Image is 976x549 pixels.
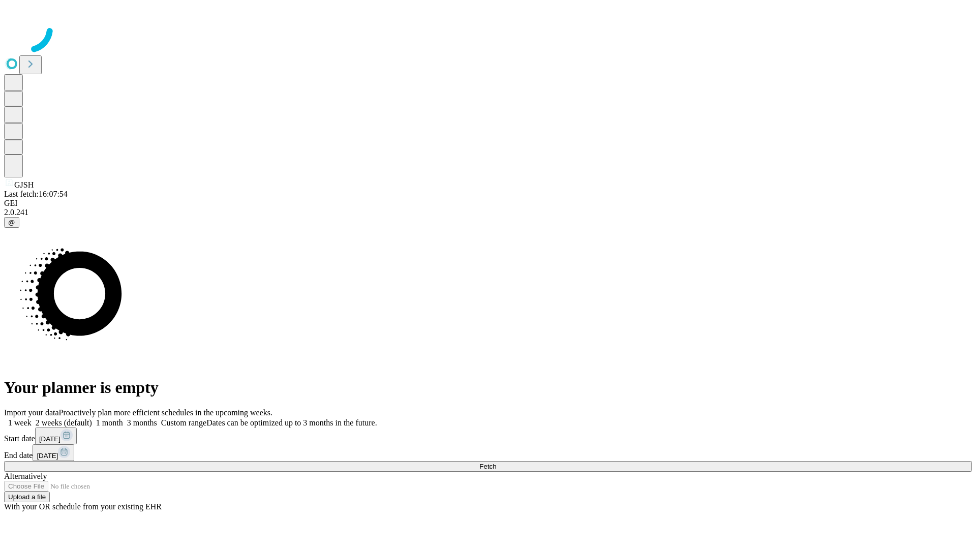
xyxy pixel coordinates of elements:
[96,418,123,427] span: 1 month
[37,452,58,460] span: [DATE]
[127,418,157,427] span: 3 months
[4,190,68,198] span: Last fetch: 16:07:54
[161,418,206,427] span: Custom range
[8,418,32,427] span: 1 week
[4,208,972,217] div: 2.0.241
[4,199,972,208] div: GEI
[4,378,972,397] h1: Your planner is empty
[4,408,59,417] span: Import your data
[4,461,972,472] button: Fetch
[8,219,15,226] span: @
[479,463,496,470] span: Fetch
[206,418,377,427] span: Dates can be optimized up to 3 months in the future.
[35,428,77,444] button: [DATE]
[4,428,972,444] div: Start date
[4,492,50,502] button: Upload a file
[4,217,19,228] button: @
[14,180,34,189] span: GJSH
[59,408,272,417] span: Proactively plan more efficient schedules in the upcoming weeks.
[39,435,60,443] span: [DATE]
[4,472,47,480] span: Alternatively
[4,444,972,461] div: End date
[33,444,74,461] button: [DATE]
[36,418,92,427] span: 2 weeks (default)
[4,502,162,511] span: With your OR schedule from your existing EHR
